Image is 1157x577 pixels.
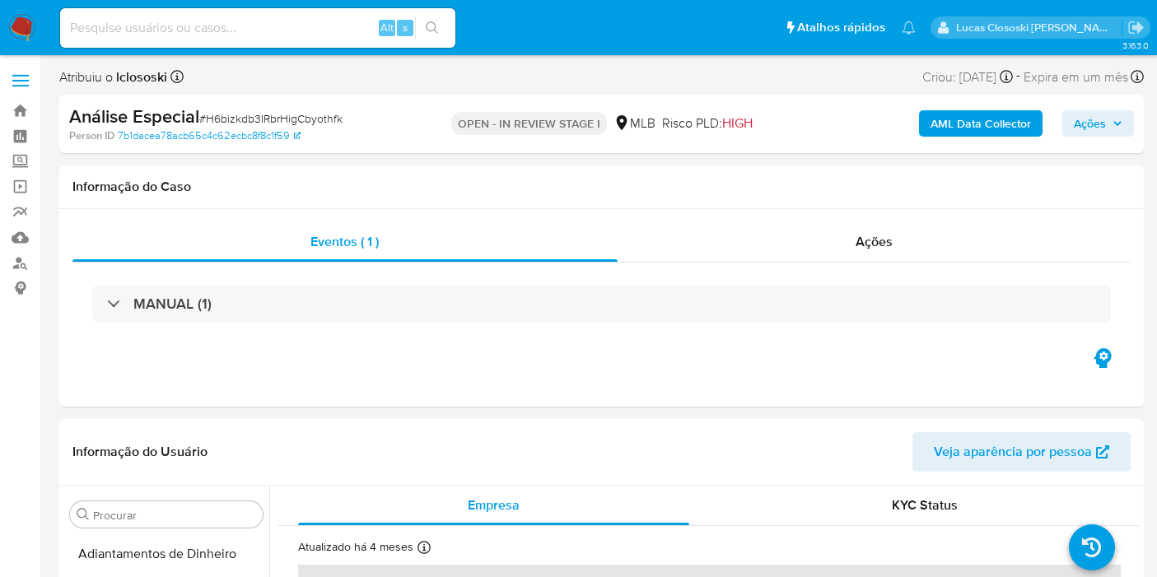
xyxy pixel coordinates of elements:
[69,128,114,143] b: Person ID
[60,17,455,39] input: Pesquise usuários ou casos...
[722,114,753,133] span: HIGH
[451,112,607,135] p: OPEN - IN REVIEW STAGE I
[1074,110,1106,137] span: Ações
[93,508,256,523] input: Procurar
[797,19,885,36] span: Atalhos rápidos
[59,68,167,86] span: Atribuiu o
[310,232,379,251] span: Eventos ( 1 )
[298,539,413,555] p: Atualizado há 4 meses
[113,67,167,86] b: lclososki
[934,432,1092,472] span: Veja aparência por pessoa
[63,534,269,574] button: Adiantamentos de Dinheiro
[468,496,520,514] span: Empresa
[199,110,343,127] span: # H6bizkdb3IRbrHigCbyothfk
[69,103,199,129] b: Análise Especial
[72,179,1131,195] h1: Informação do Caso
[133,295,212,313] h3: MANUAL (1)
[380,20,394,35] span: Alt
[1127,19,1145,36] a: Sair
[403,20,408,35] span: s
[922,66,1013,88] div: Criou: [DATE]
[72,444,208,460] h1: Informação do Usuário
[1024,68,1128,86] span: Expira em um mês
[902,21,916,35] a: Notificações
[919,110,1043,137] button: AML Data Collector
[931,110,1031,137] b: AML Data Collector
[856,232,893,251] span: Ações
[92,285,1111,323] div: MANUAL (1)
[956,20,1122,35] p: lucas.clososki@mercadolivre.com
[613,114,655,133] div: MLB
[892,496,958,514] span: KYC Status
[912,432,1131,472] button: Veja aparência por pessoa
[415,16,449,40] button: search-icon
[662,114,753,133] span: Risco PLD:
[118,128,301,143] a: 7b1dacea78acb65c4c62ecbc8f8c1f59
[77,508,90,521] button: Procurar
[1016,66,1020,88] span: -
[1062,110,1134,137] button: Ações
